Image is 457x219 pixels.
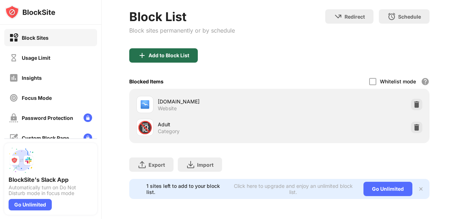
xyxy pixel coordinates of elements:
div: Block Sites [22,35,49,41]
div: Schedule [398,14,421,20]
img: password-protection-off.svg [9,113,18,122]
img: time-usage-off.svg [9,53,18,62]
img: x-button.svg [418,186,424,192]
div: Whitelist mode [380,78,416,84]
div: Blocked Items [129,78,164,84]
img: lock-menu.svg [84,113,92,122]
img: lock-menu.svg [84,133,92,142]
div: 🔞 [137,120,152,135]
div: Usage Limit [22,55,50,61]
div: 1 sites left to add to your block list. [146,183,227,195]
div: Focus Mode [22,95,52,101]
div: Password Protection [22,115,73,121]
div: Add to Block List [149,53,189,58]
img: push-slack.svg [9,147,34,173]
img: block-on.svg [9,33,18,42]
img: logo-blocksite.svg [5,5,55,19]
img: customize-block-page-off.svg [9,133,18,142]
div: Insights [22,75,42,81]
div: Category [158,128,180,135]
div: Block sites permanently or by schedule [129,27,235,34]
div: Export [149,162,165,168]
div: Custom Block Page [22,135,69,141]
img: focus-off.svg [9,93,18,102]
div: Click here to upgrade and enjoy an unlimited block list. [231,183,355,195]
div: Block List [129,9,235,24]
div: Go Unlimited [9,199,52,210]
div: Go Unlimited [363,182,412,196]
div: Import [197,162,214,168]
div: Redirect [345,14,365,20]
div: Adult [158,121,280,128]
img: favicons [141,100,149,109]
div: [DOMAIN_NAME] [158,98,280,105]
div: BlockSite's Slack App [9,176,93,183]
div: Automatically turn on Do Not Disturb mode in focus mode [9,185,93,196]
img: insights-off.svg [9,73,18,82]
div: Website [158,105,177,112]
